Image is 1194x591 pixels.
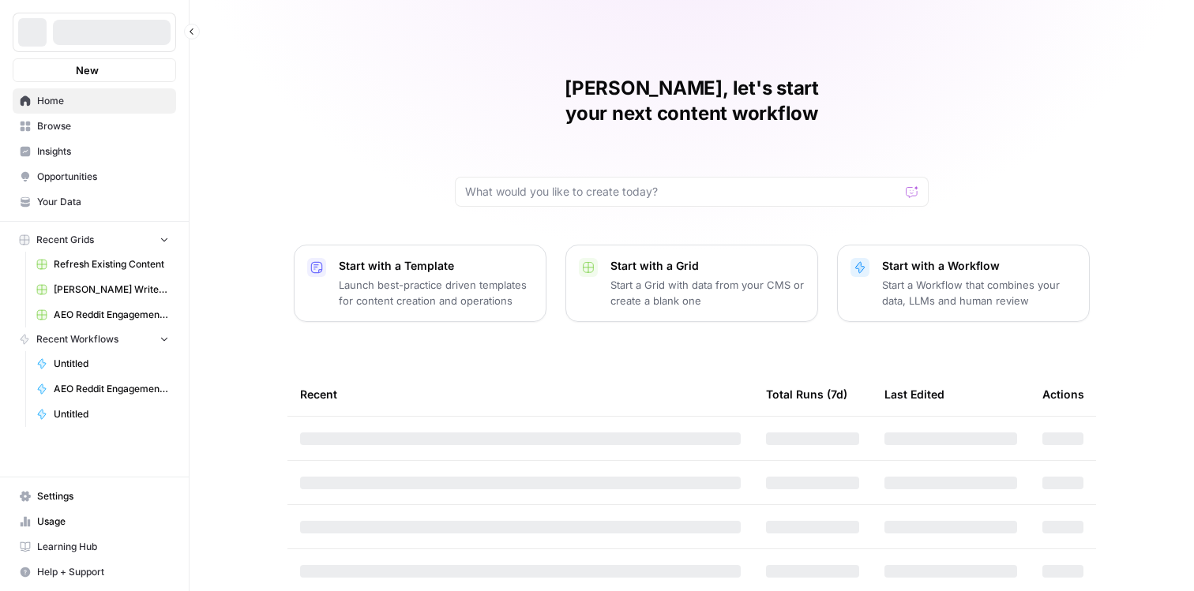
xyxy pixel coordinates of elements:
span: Home [37,94,169,108]
span: Learning Hub [37,540,169,554]
a: Untitled [29,402,176,427]
a: Opportunities [13,164,176,189]
button: Start with a TemplateLaunch best-practice driven templates for content creation and operations [294,245,546,322]
a: AEO Reddit Engagement - Fork [29,376,176,402]
a: Usage [13,509,176,534]
button: Recent Grids [13,228,176,252]
a: Your Data [13,189,176,215]
span: Settings [37,489,169,503]
p: Start with a Template [339,258,533,274]
input: What would you like to create today? [465,184,899,200]
span: Insights [37,144,169,159]
a: Home [13,88,176,114]
div: Total Runs (7d) [766,372,847,416]
p: Start a Workflow that combines your data, LLMs and human review [882,277,1076,309]
a: Browse [13,114,176,139]
a: AEO Reddit Engagement (5) [29,302,176,327]
span: Help + Support [37,565,169,579]
button: Help + Support [13,559,176,585]
a: Untitled [29,351,176,376]
a: Learning Hub [13,534,176,559]
span: Untitled [54,407,169,421]
span: Browse [37,119,169,133]
p: Start a Grid with data from your CMS or create a blank one [610,277,805,309]
p: Start with a Grid [610,258,805,274]
a: [PERSON_NAME] Write Informational Article [29,277,176,302]
button: Recent Workflows [13,327,176,351]
span: AEO Reddit Engagement - Fork [54,382,169,396]
span: Refresh Existing Content [54,257,169,271]
a: Settings [13,484,176,509]
span: Recent Grids [36,233,94,247]
span: Opportunities [37,170,169,184]
span: New [76,62,99,78]
button: Start with a GridStart a Grid with data from your CMS or create a blank one [565,245,818,322]
span: Your Data [37,195,169,209]
span: [PERSON_NAME] Write Informational Article [54,282,169,297]
span: Untitled [54,357,169,371]
h1: [PERSON_NAME], let's start your next content workflow [455,76,929,126]
span: AEO Reddit Engagement (5) [54,308,169,322]
div: Actions [1042,372,1084,416]
button: Start with a WorkflowStart a Workflow that combines your data, LLMs and human review [837,245,1090,322]
a: Refresh Existing Content [29,252,176,277]
div: Last Edited [884,372,944,416]
p: Launch best-practice driven templates for content creation and operations [339,277,533,309]
span: Usage [37,514,169,529]
p: Start with a Workflow [882,258,1076,274]
a: Insights [13,139,176,164]
span: Recent Workflows [36,332,118,346]
button: New [13,58,176,82]
div: Recent [300,372,741,416]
